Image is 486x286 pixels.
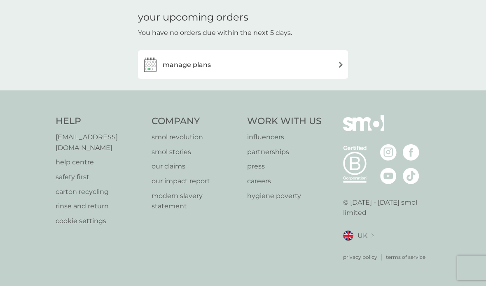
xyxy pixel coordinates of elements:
[152,161,239,172] a: our claims
[56,157,143,168] a: help centre
[247,161,322,172] a: press
[152,191,239,212] a: modern slavery statement
[403,168,419,184] img: visit the smol Tiktok page
[338,62,344,68] img: arrow right
[357,231,367,241] span: UK
[56,132,143,153] a: [EMAIL_ADDRESS][DOMAIN_NAME]
[247,115,322,128] h4: Work With Us
[343,115,384,143] img: smol
[343,231,353,241] img: UK flag
[386,253,425,261] a: terms of service
[372,233,374,238] img: select a new location
[247,147,322,157] a: partnerships
[152,176,239,187] a: our impact report
[56,216,143,226] a: cookie settings
[56,115,143,128] h4: Help
[138,12,248,23] h1: your upcoming orders
[247,176,322,187] a: careers
[247,132,322,143] a: influencers
[152,132,239,143] a: smol revolution
[56,187,143,197] a: carton recycling
[343,197,431,218] p: © [DATE] - [DATE] smol limited
[152,115,239,128] h4: Company
[56,172,143,182] a: safety first
[152,147,239,157] a: smol stories
[56,201,143,212] a: rinse and return
[138,28,292,38] p: You have no orders due within the next 5 days.
[380,168,397,184] img: visit the smol Youtube page
[247,191,322,201] a: hygiene poverty
[403,144,419,161] img: visit the smol Facebook page
[163,60,211,70] h3: manage plans
[380,144,397,161] img: visit the smol Instagram page
[343,253,377,261] a: privacy policy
